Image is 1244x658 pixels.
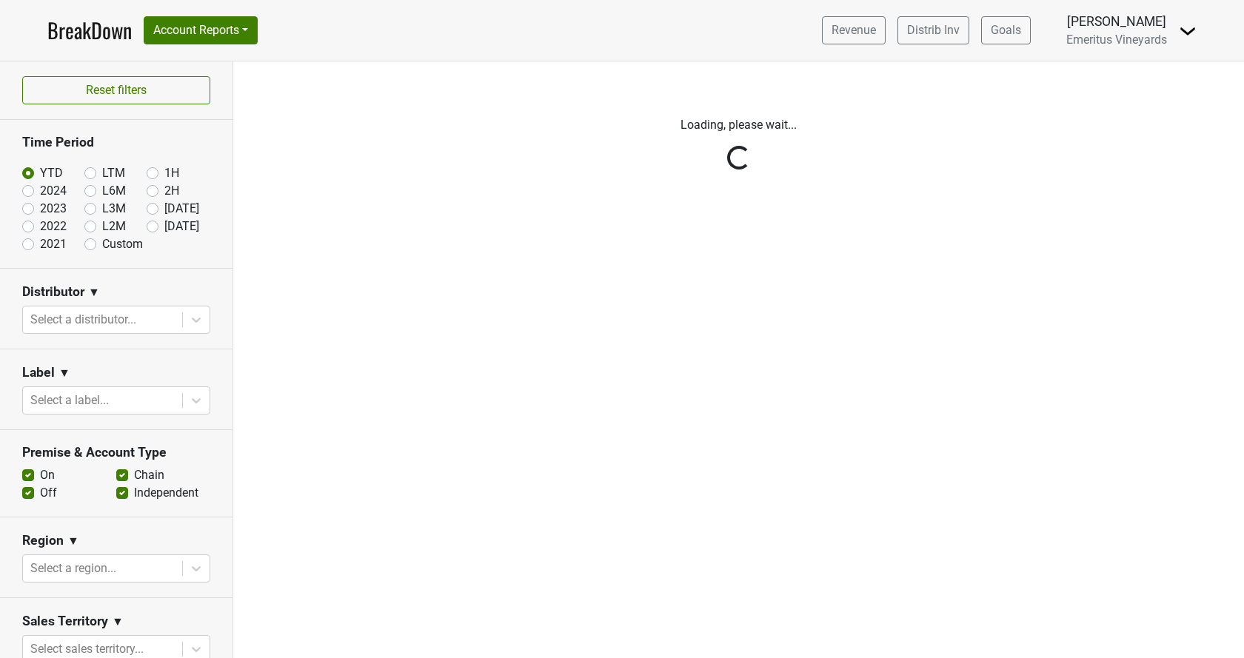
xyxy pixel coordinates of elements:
[981,16,1031,44] a: Goals
[822,16,886,44] a: Revenue
[47,15,132,46] a: BreakDown
[328,116,1150,134] p: Loading, please wait...
[1066,33,1167,47] span: Emeritus Vineyards
[144,16,258,44] button: Account Reports
[1179,22,1197,40] img: Dropdown Menu
[897,16,969,44] a: Distrib Inv
[1066,12,1167,31] div: [PERSON_NAME]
